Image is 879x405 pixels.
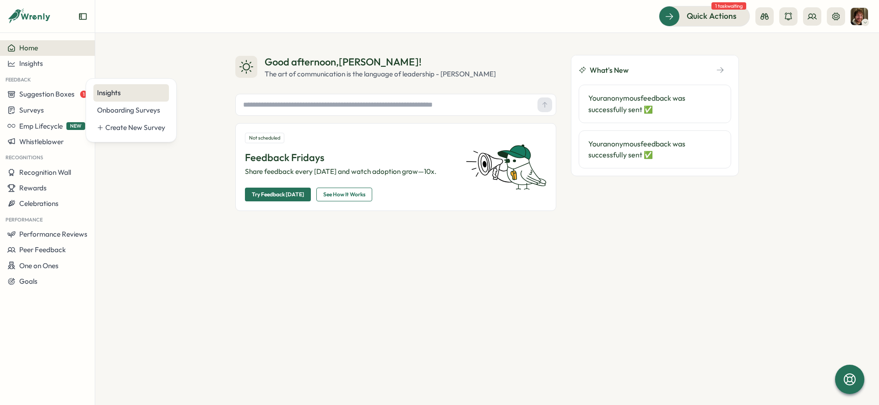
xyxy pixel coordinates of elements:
span: Emp Lifecycle [19,122,63,130]
div: The art of communication is the language of leadership - [PERSON_NAME] [265,69,496,79]
span: Rewards [19,184,47,192]
span: One on Ones [19,261,59,270]
span: Recognition Wall [19,168,71,177]
img: Nick Lacasse [851,8,868,25]
div: Not scheduled [245,133,284,143]
span: Home [19,43,38,52]
p: Your anonymous feedback was successfully sent ✅ [588,92,722,115]
button: See How It Works [316,188,372,201]
div: Create New Survey [105,123,165,133]
a: Create New Survey [93,119,169,136]
div: Good afternoon , [PERSON_NAME] ! [265,55,496,69]
span: 1 [80,91,87,98]
p: Your anonymous feedback was successfully sent ✅ [588,138,722,161]
span: Quick Actions [687,10,737,22]
button: Quick Actions [659,6,750,26]
span: Whistleblower [19,137,64,146]
span: 1 task waiting [711,2,746,10]
span: Goals [19,277,38,286]
span: NEW [66,122,85,130]
span: What's New [590,65,629,76]
span: Suggestion Boxes [19,90,75,98]
span: Performance Reviews [19,230,87,238]
div: Onboarding Surveys [97,105,165,115]
p: Share feedback every [DATE] and watch adoption grow—10x. [245,167,455,177]
div: Insights [97,88,165,98]
p: Feedback Fridays [245,151,455,165]
span: Celebrations [19,199,59,208]
span: Try Feedback [DATE] [252,188,304,201]
span: Insights [19,59,43,68]
button: Try Feedback [DATE] [245,188,311,201]
a: Insights [93,84,169,102]
span: Peer Feedback [19,245,66,254]
span: See How It Works [323,188,365,201]
span: Surveys [19,106,44,114]
button: Expand sidebar [78,12,87,21]
a: Onboarding Surveys [93,102,169,119]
